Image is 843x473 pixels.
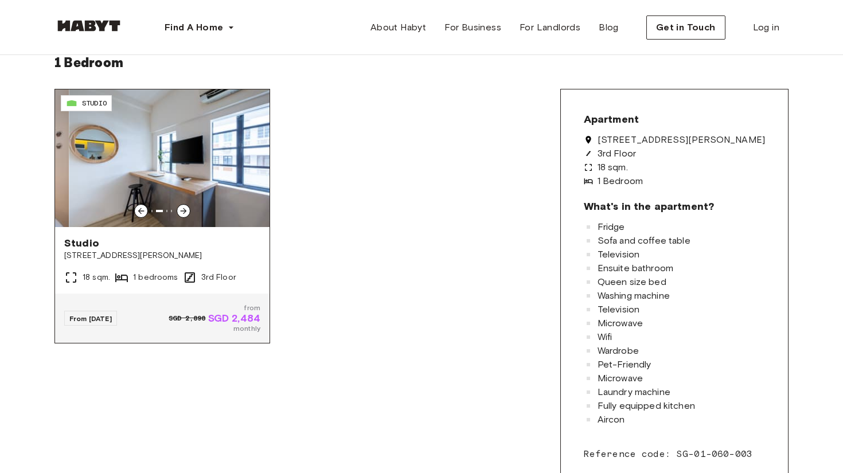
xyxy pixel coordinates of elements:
span: Log in [753,21,779,34]
button: Find A Home [155,16,244,39]
span: from [208,303,260,313]
span: SGD 2,898 [169,313,205,323]
span: Apartment [584,112,639,126]
span: Blog [599,21,619,34]
span: Reference code: SG-01-060-003 [584,447,765,461]
span: Find A Home [165,21,223,34]
span: [STREET_ADDRESS][PERSON_NAME] [64,250,260,261]
span: What's in the apartment? [584,200,715,213]
span: monthly [208,323,260,334]
img: Habyt [54,20,123,32]
span: 18 sqm. [598,163,628,172]
span: Microwave [598,319,643,328]
span: Fridge [598,222,625,232]
span: 1 Bedroom [598,177,643,186]
span: 3rd Floor [598,149,636,158]
span: 3rd Floor [201,272,236,283]
span: Sofa and coffee table [598,236,690,245]
span: 1 bedrooms [133,272,178,283]
span: Queen size bed [598,277,666,287]
span: For Business [444,21,501,34]
a: For Business [435,16,510,39]
span: Wardrobe [598,346,639,355]
span: For Landlords [520,21,580,34]
h6: 1 Bedroom [54,51,789,75]
span: Aircon [598,415,625,424]
span: [STREET_ADDRESS][PERSON_NAME] [598,135,765,144]
span: Washing machine [598,291,670,300]
a: STUDIOImage of the roomImage of the roomStudio[STREET_ADDRESS][PERSON_NAME]18 sqm.1 bedrooms3rd F... [55,89,270,343]
a: About Habyt [361,16,435,39]
img: Image of the room [69,89,283,227]
span: SGD 2,484 [208,313,260,323]
a: Log in [744,16,789,39]
span: Laundry machine [598,388,670,397]
span: Studio [64,236,260,250]
span: Wifi [598,333,612,342]
span: Microwave [598,374,643,383]
a: For Landlords [510,16,590,39]
span: About Habyt [370,21,426,34]
span: From [DATE] [69,314,112,323]
span: STUDIO [82,98,107,108]
span: Get in Touch [656,21,716,34]
span: Television [598,250,640,259]
span: 18 sqm. [83,272,110,283]
span: Ensuite bathroom [598,264,673,273]
span: Fully equipped kitchen [598,401,695,411]
span: Pet-Friendly [598,360,651,369]
a: Blog [590,16,628,39]
button: Get in Touch [646,15,725,40]
span: Television [598,305,640,314]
